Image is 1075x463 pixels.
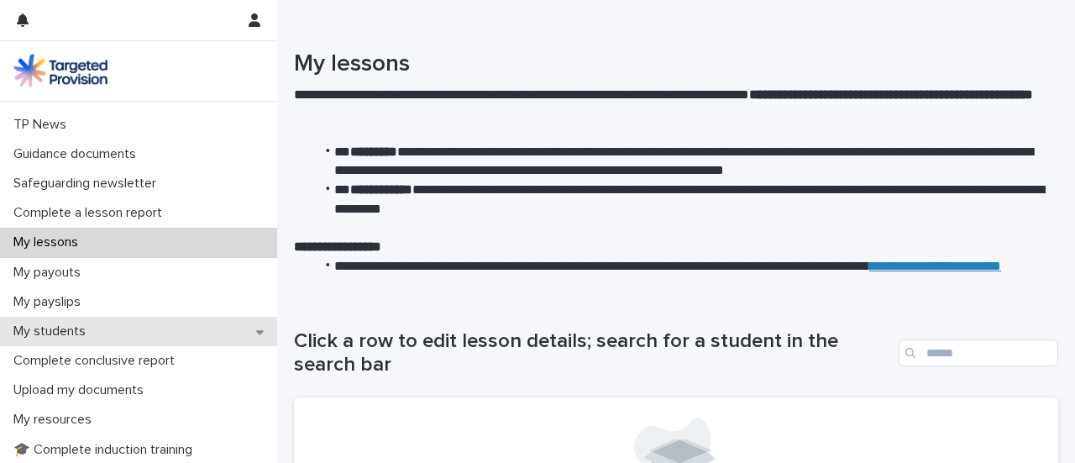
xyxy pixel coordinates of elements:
[7,294,94,310] p: My payslips
[7,117,80,133] p: TP News
[7,382,157,398] p: Upload my documents
[7,234,92,250] p: My lessons
[7,205,176,221] p: Complete a lesson report
[7,412,105,428] p: My resources
[7,265,94,281] p: My payouts
[294,50,1046,79] h1: My lessons
[7,353,188,369] p: Complete conclusive report
[13,54,107,87] img: M5nRWzHhSzIhMunXDL62
[7,324,99,339] p: My students
[7,176,170,192] p: Safeguarding newsletter
[899,339,1058,366] input: Search
[294,329,892,378] h1: Click a row to edit lesson details; search for a student in the search bar
[7,146,149,162] p: Guidance documents
[7,442,206,458] p: 🎓 Complete induction training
